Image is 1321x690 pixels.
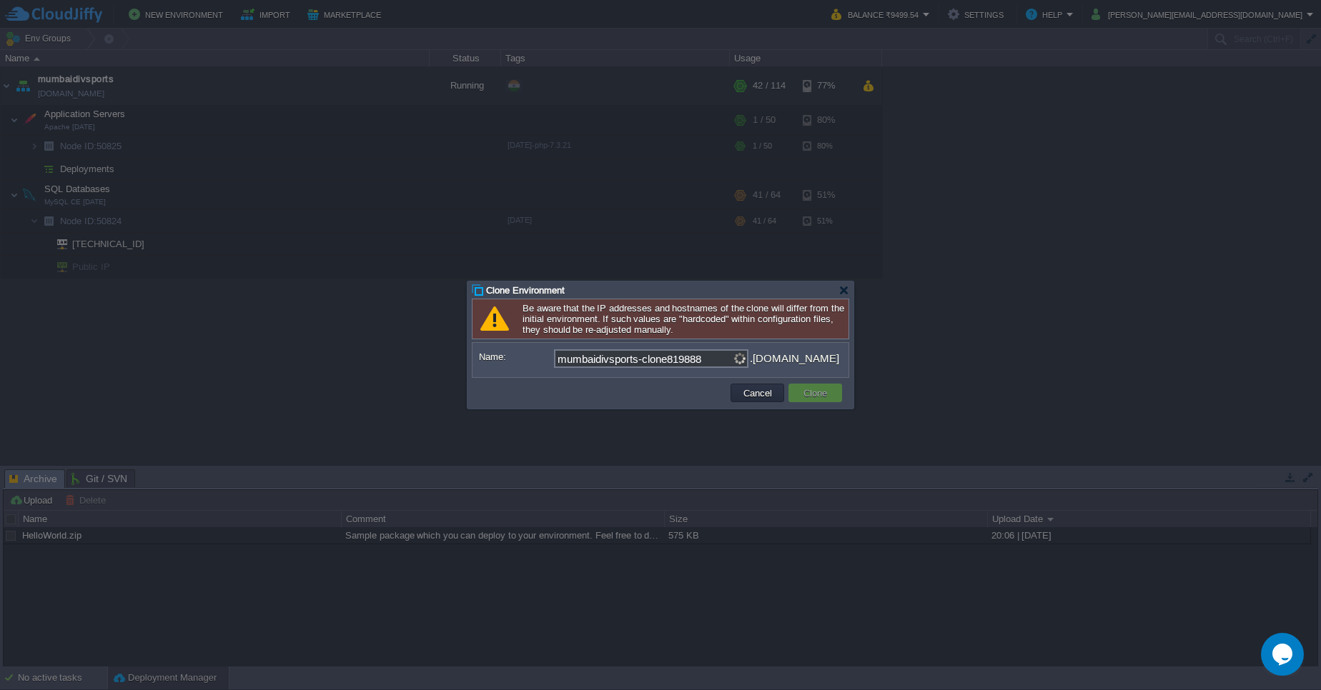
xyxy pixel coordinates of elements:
div: Be aware that the IP addresses and hostnames of the clone will differ from the initial environmen... [472,299,849,339]
button: Cancel [739,386,776,399]
button: Clone [799,386,831,399]
span: Clone Environment [486,285,565,296]
div: .[DOMAIN_NAME] [750,349,839,368]
iframe: chat widget [1261,633,1307,676]
label: Name: [479,349,553,364]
